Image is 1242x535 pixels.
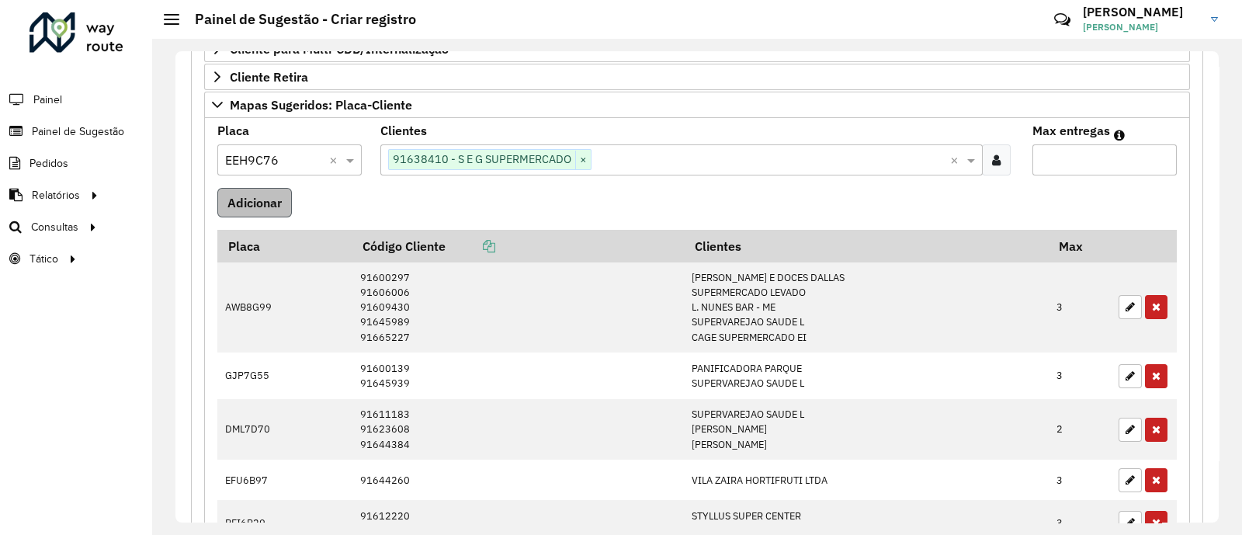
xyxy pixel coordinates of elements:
[1083,20,1199,34] span: [PERSON_NAME]
[684,460,1049,500] td: VILA ZAIRA HORTIFRUTI LTDA
[217,353,352,398] td: GJP7G55
[389,150,575,168] span: 91638410 - S E G SUPERMERCADO
[1049,460,1111,500] td: 3
[29,251,58,267] span: Tático
[217,230,352,262] th: Placa
[217,460,352,500] td: EFU6B97
[1049,399,1111,460] td: 2
[230,43,449,55] span: Cliente para Multi-CDD/Internalização
[217,121,249,140] label: Placa
[352,399,683,460] td: 91611183 91623608 91644384
[1114,129,1125,141] em: Máximo de clientes que serão colocados na mesma rota com os clientes informados
[684,353,1049,398] td: PANIFICADORA PARQUE SUPERVAREJAO SAUDE L
[352,230,683,262] th: Código Cliente
[230,71,308,83] span: Cliente Retira
[329,151,342,169] span: Clear all
[204,92,1190,118] a: Mapas Sugeridos: Placa-Cliente
[29,155,68,172] span: Pedidos
[1083,5,1199,19] h3: [PERSON_NAME]
[352,262,683,353] td: 91600297 91606006 91609430 91645989 91665227
[217,399,352,460] td: DML7D70
[446,238,495,254] a: Copiar
[217,262,352,353] td: AWB8G99
[32,187,80,203] span: Relatórios
[33,92,62,108] span: Painel
[684,262,1049,353] td: [PERSON_NAME] E DOCES DALLAS SUPERMERCADO LEVADO L. NUNES BAR - ME SUPERVAREJAO SAUDE L CAGE SUPE...
[684,230,1049,262] th: Clientes
[1049,230,1111,262] th: Max
[380,121,427,140] label: Clientes
[179,11,416,28] h2: Painel de Sugestão - Criar registro
[352,353,683,398] td: 91600139 91645939
[1049,353,1111,398] td: 3
[217,188,292,217] button: Adicionar
[1046,3,1079,36] a: Contato Rápido
[31,219,78,235] span: Consultas
[950,151,963,169] span: Clear all
[1049,262,1111,353] td: 3
[1032,121,1110,140] label: Max entregas
[684,399,1049,460] td: SUPERVAREJAO SAUDE L [PERSON_NAME] [PERSON_NAME]
[575,151,591,169] span: ×
[352,460,683,500] td: 91644260
[32,123,124,140] span: Painel de Sugestão
[230,99,412,111] span: Mapas Sugeridos: Placa-Cliente
[204,64,1190,90] a: Cliente Retira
